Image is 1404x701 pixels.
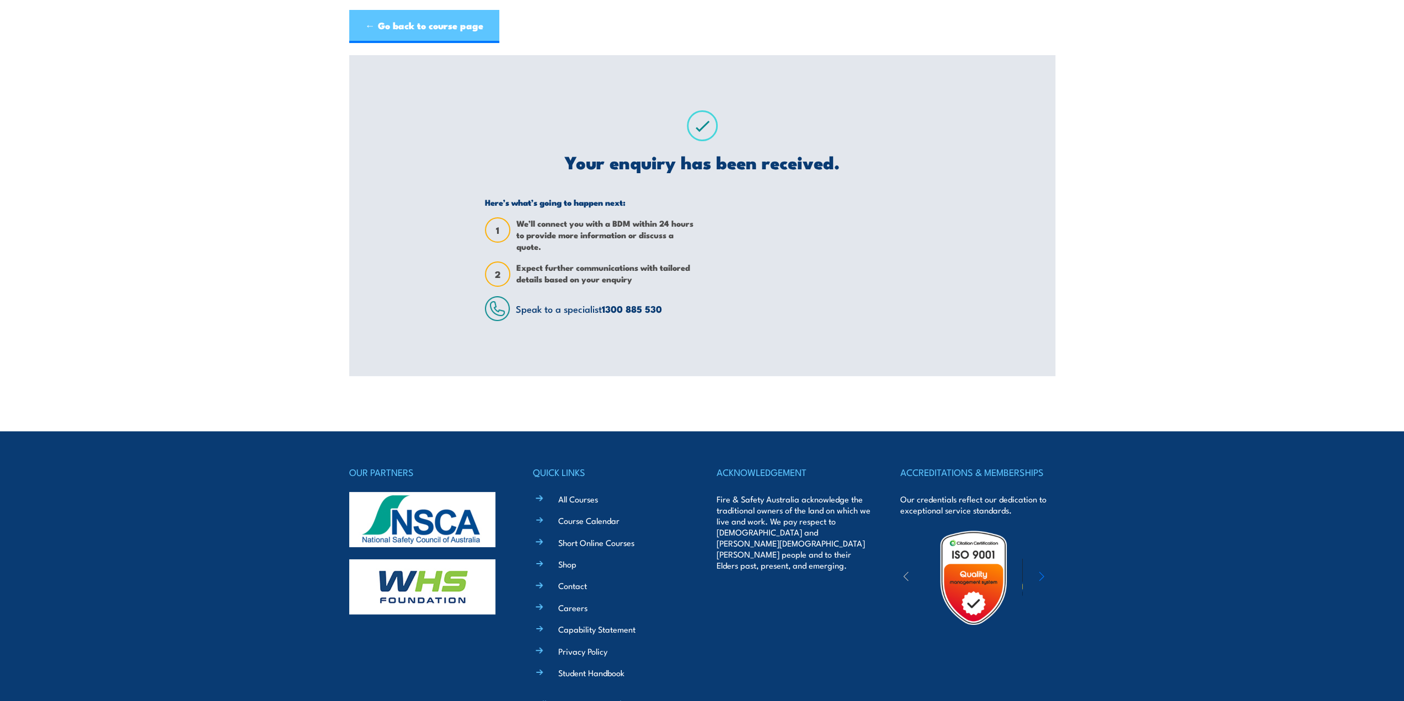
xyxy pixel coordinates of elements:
a: Short Online Courses [558,537,634,548]
span: We’ll connect you with a BDM within 24 hours to provide more information or discuss a quote. [516,217,694,252]
a: Capability Statement [558,623,636,635]
a: All Courses [558,493,598,505]
a: Student Handbook [558,667,624,678]
h2: Your enquiry has been received. [485,154,919,169]
span: 1 [486,224,509,236]
h5: Here’s what’s going to happen next: [485,197,694,207]
img: ewpa-logo [1022,559,1118,597]
img: whs-logo-footer [349,559,495,614]
a: 1300 885 530 [602,302,662,316]
span: Expect further communications with tailored details based on your enquiry [516,261,694,287]
img: nsca-logo-footer [349,492,495,547]
h4: ACKNOWLEDGEMENT [717,464,871,480]
a: Course Calendar [558,515,620,526]
a: Privacy Policy [558,645,607,657]
h4: ACCREDITATIONS & MEMBERSHIPS [900,464,1055,480]
span: Speak to a specialist [516,302,662,315]
a: ← Go back to course page [349,10,499,43]
p: Fire & Safety Australia acknowledge the traditional owners of the land on which we live and work.... [717,494,871,571]
span: 2 [486,269,509,280]
h4: OUR PARTNERS [349,464,504,480]
a: Contact [558,580,587,591]
a: Careers [558,602,588,613]
p: Our credentials reflect our dedication to exceptional service standards. [900,494,1055,516]
h4: QUICK LINKS [533,464,687,480]
img: Untitled design (19) [925,529,1022,626]
a: Shop [558,558,576,570]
